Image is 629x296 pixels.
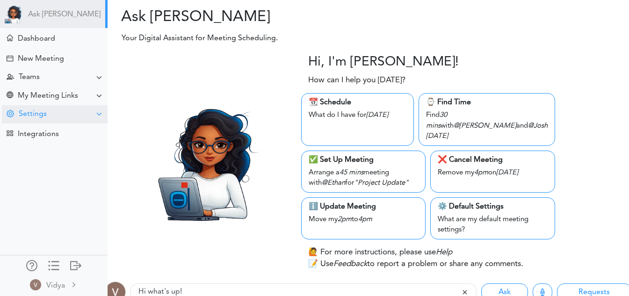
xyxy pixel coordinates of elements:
div: TEAMCAL AI Workflow Apps [7,130,13,137]
i: Feedback [333,260,367,268]
div: Show only icons [48,260,59,269]
p: 🙋 For more instructions, please use [308,246,452,259]
i: 2pm [338,216,352,223]
div: What are my default meeting settings? [438,212,547,236]
div: Settings [19,110,47,119]
div: Change Settings [7,110,14,119]
p: Your Digital Assistant for Meeting Scheduling. [115,33,480,44]
div: ℹ️ Update Meeting [309,201,418,212]
i: 30 mins [426,112,447,130]
i: @Josh [528,123,548,130]
div: ⌚️ Find Time [426,97,548,108]
i: @[PERSON_NAME] [454,123,516,130]
i: 45 mins [340,169,363,176]
i: @Ethan [322,180,345,187]
a: Change side menu [48,260,59,273]
i: [DATE] [496,169,518,176]
i: 4pm [474,169,488,176]
div: My Meeting Links [18,92,78,101]
img: gxTSvhg0LtsfQAAAABJRU5ErkJggg== [30,279,41,290]
i: [DATE] [366,112,388,119]
div: Remove my on [438,166,547,179]
a: Vidya [1,274,107,295]
div: Manage Members and Externals [26,260,37,269]
div: Arrange a meeting with for [309,166,418,189]
div: Integrations [18,130,59,139]
img: Zara.png [140,97,272,228]
div: Log out [70,260,81,269]
div: Teams [19,73,40,82]
div: Share Meeting Link [7,92,13,101]
img: Powered by TEAMCAL AI [5,5,23,23]
div: Home [7,35,13,41]
h2: Ask [PERSON_NAME] [115,8,361,26]
div: Vidya [46,280,65,291]
div: Dashboard [18,35,55,43]
div: What do I have for [309,108,406,121]
div: ⚙️ Default Settings [438,201,547,212]
p: How can I help you [DATE]? [308,74,405,87]
i: 4pm [358,216,372,223]
i: Help [436,248,452,256]
div: ✅ Set Up Meeting [309,154,418,166]
div: Creating Meeting [7,55,13,62]
div: New Meeting [18,55,64,64]
i: [DATE] [426,133,448,140]
a: Ask [PERSON_NAME] [28,10,101,19]
i: "Project Update" [354,180,409,187]
div: ❌ Cancel Meeting [438,154,547,166]
div: Move my to [309,212,418,225]
div: Find with and [426,108,548,142]
div: 📆 Schedule [309,97,406,108]
h3: Hi, I'm [PERSON_NAME]! [308,55,459,71]
p: 📝 Use to report a problem or share any comments. [308,258,523,270]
